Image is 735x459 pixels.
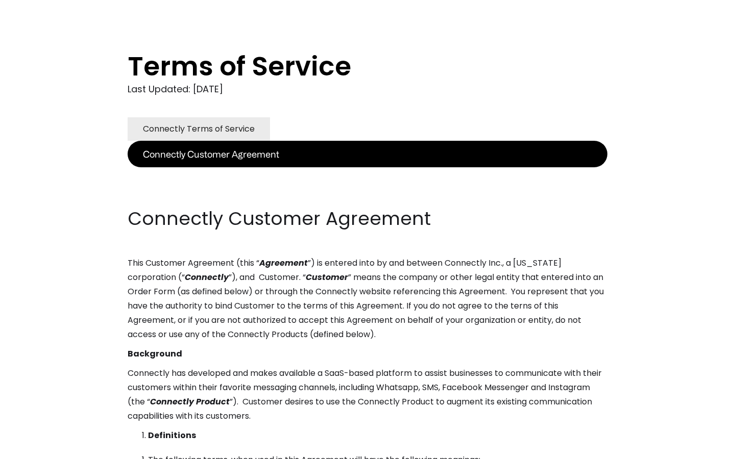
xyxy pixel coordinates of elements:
[148,429,196,441] strong: Definitions
[128,348,182,360] strong: Background
[128,206,607,232] h2: Connectly Customer Agreement
[128,366,607,423] p: Connectly has developed and makes available a SaaS-based platform to assist businesses to communi...
[128,167,607,182] p: ‍
[143,147,279,161] div: Connectly Customer Agreement
[128,82,607,97] div: Last Updated: [DATE]
[185,271,229,283] em: Connectly
[128,51,567,82] h1: Terms of Service
[128,187,607,201] p: ‍
[143,122,255,136] div: Connectly Terms of Service
[128,256,607,342] p: This Customer Agreement (this “ ”) is entered into by and between Connectly Inc., a [US_STATE] co...
[259,257,308,269] em: Agreement
[150,396,230,407] em: Connectly Product
[306,271,348,283] em: Customer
